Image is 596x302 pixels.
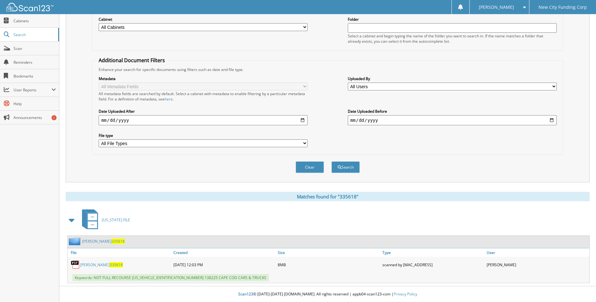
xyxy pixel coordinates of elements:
label: Date Uploaded After [99,109,308,114]
div: All metadata fields are searched by default. Select a cabinet with metadata to enable filtering b... [99,91,308,102]
span: [PERSON_NAME] [479,5,514,9]
span: New City Funding Corp [539,5,587,9]
a: Size [276,248,380,257]
label: Date Uploaded Before [348,109,557,114]
a: [PERSON_NAME]335618 [82,239,125,244]
label: Folder [348,17,557,22]
label: Uploaded By [348,76,557,81]
div: © [DATE]-[DATE] [DOMAIN_NAME]. All rights reserved | appb04-scan123-com | [59,287,596,302]
button: Clear [296,161,324,173]
img: scan123-logo-white.svg [6,3,53,11]
input: start [99,115,308,125]
div: 8MB [276,258,380,271]
span: Keywords: NOT FULL RECOURSE [US_VEHICLE_IDENTIFICATION_NUMBER] 138225 CAPE COD CARS & TRUCKS [72,274,269,281]
span: 335618 [110,262,123,267]
legend: Additional Document Filters [96,57,168,64]
div: [DATE] 12:03 PM [172,258,276,271]
a: Created [172,248,276,257]
span: Cabinets [14,18,56,24]
a: Type [381,248,485,257]
div: Matches found for "335618" [66,192,590,201]
label: Metadata [99,76,308,81]
span: User Reports [14,87,52,93]
div: [PERSON_NAME] [485,258,589,271]
a: here [165,96,173,102]
div: scanned by [MAC_ADDRESS] [381,258,485,271]
a: Privacy Policy [394,291,417,297]
span: [US_STATE] FILE [102,217,130,223]
a: File [68,248,172,257]
span: Help [14,101,56,106]
div: Enhance your search for specific documents using filters such as date and file type. [96,67,560,72]
span: Reminders [14,60,56,65]
a: User [485,248,589,257]
span: Scan123 [238,291,253,297]
div: Select a cabinet and begin typing the name of the folder you want to search in. If the name match... [348,33,557,44]
a: [PERSON_NAME]335618 [80,262,123,267]
img: PDF.png [71,260,80,269]
img: folder2.png [69,237,82,245]
span: Announcements [14,115,56,120]
input: end [348,115,557,125]
a: [US_STATE] FILE [78,208,130,232]
span: 335618 [112,239,125,244]
div: 1 [52,115,57,120]
span: Bookmarks [14,73,56,79]
span: Scan [14,46,56,51]
label: Cabinet [99,17,308,22]
button: Search [331,161,360,173]
label: File type [99,133,308,138]
span: Search [14,32,55,37]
